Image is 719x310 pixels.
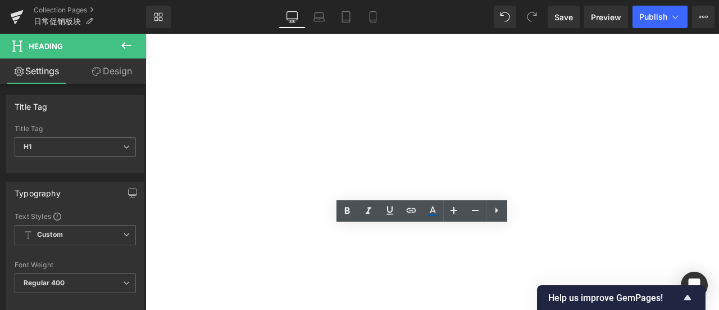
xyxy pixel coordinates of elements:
a: Preview [584,6,628,28]
a: Laptop [306,6,333,28]
span: Heading [29,42,63,51]
span: Preview [591,11,621,23]
b: Custom [37,230,63,240]
b: Regular 400 [24,278,65,287]
button: Undo [494,6,516,28]
a: Tablet [333,6,359,28]
a: Mobile [359,6,386,28]
a: Collection Pages [34,6,146,15]
div: Typography [15,182,61,198]
div: Title Tag [15,125,136,133]
div: Open Intercom Messenger [681,272,708,299]
button: Publish [632,6,688,28]
span: Publish [639,12,667,21]
span: Help us improve GemPages! [548,293,681,303]
button: More [692,6,715,28]
div: Font Weight [15,261,136,269]
a: Desktop [279,6,306,28]
div: Text Styles [15,212,136,221]
a: New Library [146,6,171,28]
a: Design [75,59,148,84]
span: 日常促销板块 [34,17,81,26]
b: H1 [24,142,31,151]
div: Title Tag [15,96,48,111]
button: Show survey - Help us improve GemPages! [548,291,694,304]
span: Save [554,11,573,23]
button: Redo [521,6,543,28]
